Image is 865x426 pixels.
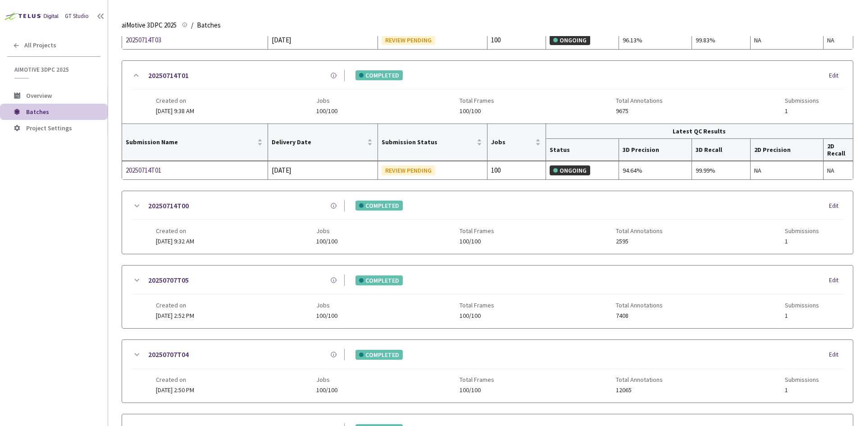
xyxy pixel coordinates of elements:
div: NA [827,35,849,45]
div: 99.99% [696,165,747,175]
div: Edit [829,202,844,211]
span: Created on [156,227,194,234]
a: 20250714T03 [126,35,221,46]
span: Submissions [785,97,819,104]
div: ONGOING [550,165,590,175]
div: 20250714T00COMPLETEDEditCreated on[DATE] 9:32 AMJobs100/100Total Frames100/100Total Annotations25... [122,191,853,254]
span: Created on [156,97,194,104]
span: Batches [26,108,49,116]
span: Total Frames [460,227,494,234]
span: Jobs [316,302,337,309]
span: Total Annotations [616,97,663,104]
span: All Projects [24,41,56,49]
div: GT Studio [65,12,89,21]
span: Batches [197,20,221,31]
div: Edit [829,71,844,80]
div: NA [827,165,849,175]
div: 20250707T05COMPLETEDEditCreated on[DATE] 2:52 PMJobs100/100Total Frames100/100Total Annotations74... [122,266,853,328]
div: REVIEW PENDING [382,35,435,45]
span: Submission Name [126,138,255,146]
div: [DATE] [272,165,373,176]
span: 100/100 [460,387,494,394]
span: Total Annotations [616,227,663,234]
div: ONGOING [550,35,590,45]
th: Jobs [487,124,546,161]
a: 20250707T04 [148,349,189,360]
div: 96.13% [623,35,688,45]
div: 20250707T04COMPLETEDEditCreated on[DATE] 2:50 PMJobs100/100Total Frames100/100Total Annotations12... [122,340,853,403]
div: Edit [829,276,844,285]
span: Submissions [785,302,819,309]
th: Latest QC Results [546,124,853,139]
span: Total Frames [460,97,494,104]
span: 1 [785,108,819,115]
a: 20250714T00 [148,200,189,211]
span: 100/100 [316,312,337,319]
span: Created on [156,376,194,383]
span: [DATE] 9:32 AM [156,237,194,245]
span: 100/100 [460,312,494,319]
div: COMPLETED [355,70,403,80]
span: [DATE] 2:52 PM [156,311,194,320]
span: 12065 [616,387,663,394]
span: Jobs [316,97,337,104]
span: 9675 [616,108,663,115]
span: 100/100 [316,387,337,394]
span: Overview [26,92,52,100]
div: NA [754,165,819,175]
div: [DATE] [272,35,373,46]
span: Jobs [316,376,337,383]
span: 2595 [616,238,663,245]
th: Delivery Date [268,124,378,161]
th: Submission Status [378,124,487,161]
span: 7408 [616,312,663,319]
span: Created on [156,302,194,309]
span: 1 [785,387,819,394]
th: 2D Recall [824,139,853,161]
th: 3D Precision [619,139,692,161]
th: 2D Precision [751,139,824,161]
span: Submission Status [382,138,475,146]
div: 100 [491,35,542,46]
span: 100/100 [316,108,337,115]
span: Submissions [785,376,819,383]
div: NA [754,35,819,45]
span: 100/100 [460,108,494,115]
span: Submissions [785,227,819,234]
span: 100/100 [316,238,337,245]
a: 20250707T05 [148,275,189,286]
span: [DATE] 2:50 PM [156,386,194,394]
div: COMPLETED [355,275,403,285]
th: Submission Name [122,124,268,161]
span: Jobs [316,227,337,234]
span: Jobs [491,138,533,146]
div: COMPLETED [355,350,403,360]
span: aiMotive 3DPC 2025 [14,66,95,73]
span: Project Settings [26,124,72,132]
span: Total Frames [460,376,494,383]
div: Edit [829,350,844,359]
span: 1 [785,238,819,245]
a: 20250714T01 [126,165,221,176]
span: 1 [785,312,819,319]
span: Total Frames [460,302,494,309]
span: Delivery Date [272,138,365,146]
span: 100/100 [460,238,494,245]
span: [DATE] 9:38 AM [156,107,194,115]
span: Total Annotations [616,302,663,309]
div: COMPLETED [355,201,403,211]
div: 20250714T01COMPLETEDEditCreated on[DATE] 9:38 AMJobs100/100Total Frames100/100Total Annotations96... [122,61,853,124]
div: 94.64% [623,165,688,175]
a: 20250714T01 [148,70,189,81]
div: 100 [491,165,542,176]
div: 99.83% [696,35,747,45]
span: aiMotive 3DPC 2025 [122,20,177,31]
div: REVIEW PENDING [382,165,435,175]
th: Status [546,139,619,161]
li: / [191,20,193,31]
span: Total Annotations [616,376,663,383]
th: 3D Recall [692,139,751,161]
